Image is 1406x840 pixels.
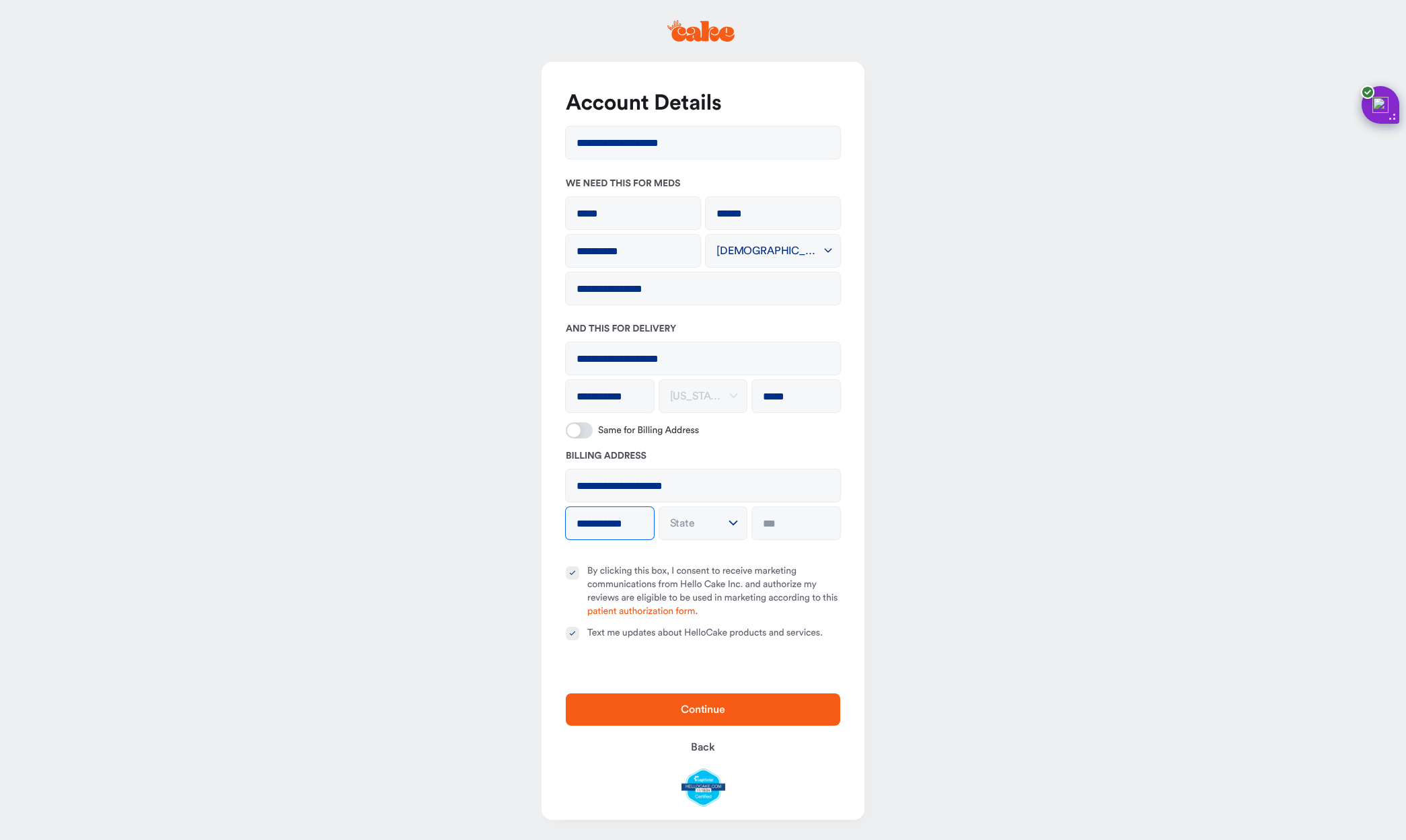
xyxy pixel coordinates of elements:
[587,607,695,616] a: patient authorization form
[681,704,725,715] span: Continue
[566,566,579,580] button: By clicking this box, I consent to receive marketing communications from Hello Cake Inc. and auth...
[681,769,725,806] img: legit-script-certified.png
[566,322,840,336] h2: And this for delivery
[566,177,840,190] h2: We need this for meds
[566,449,840,463] h2: Billing address
[566,693,840,726] button: Continue
[598,424,699,437] label: Same for Billing Address
[566,627,579,640] button: Text me updates about HelloCake products and services.
[587,565,840,619] div: By clicking this box, I consent to receive marketing communications from Hello Cake Inc. and auth...
[691,742,715,753] span: Back
[566,90,840,117] h1: Account Details
[566,731,840,763] button: Back
[587,627,823,644] div: Text me updates about HelloCake products and services.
